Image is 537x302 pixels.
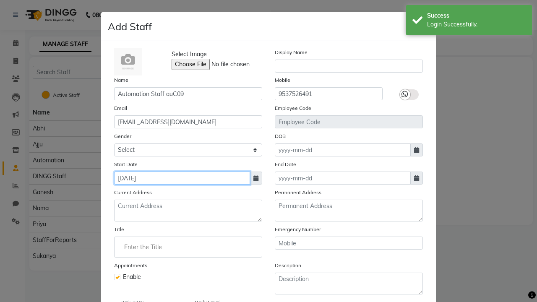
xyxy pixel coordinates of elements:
[114,133,131,140] label: Gender
[275,143,411,156] input: yyyy-mm-dd
[114,161,138,168] label: Start Date
[275,189,321,196] label: Permanent Address
[275,133,286,140] label: DOB
[427,20,526,29] div: Login Successfully.
[275,87,383,100] input: Mobile
[114,104,127,112] label: Email
[123,273,141,281] span: Enable
[275,262,301,269] label: Description
[275,115,423,128] input: Employee Code
[275,161,296,168] label: End Date
[108,19,152,34] h4: Add Staff
[114,48,142,75] img: Cinque Terre
[275,104,311,112] label: Employee Code
[427,11,526,20] div: Success
[275,76,290,84] label: Mobile
[172,50,207,59] span: Select Image
[275,49,308,56] label: Display Name
[275,237,423,250] input: Mobile
[114,262,147,269] label: Appointments
[172,59,286,70] input: Select Image
[275,172,411,185] input: yyyy-mm-dd
[114,189,152,196] label: Current Address
[114,115,262,128] input: Email
[114,172,250,185] input: yyyy-mm-dd
[114,76,128,84] label: Name
[118,239,258,255] input: Enter the Title
[275,226,321,233] label: Emergency Number
[114,87,262,100] input: Name
[114,226,124,233] label: Title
